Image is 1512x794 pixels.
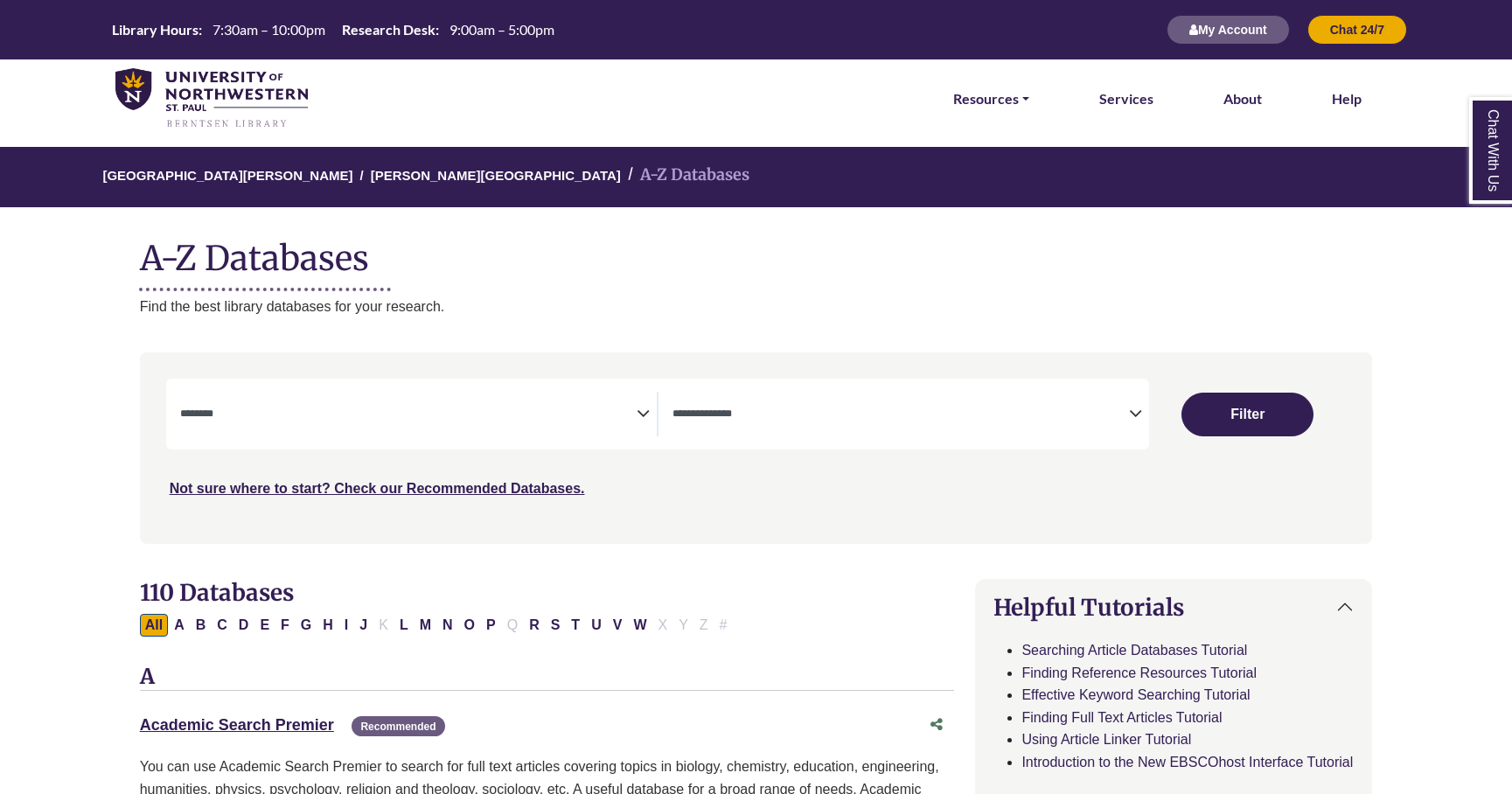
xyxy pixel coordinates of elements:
th: Research Desk: [335,20,440,38]
button: Filter Results N [437,614,458,637]
h1: A-Z Databases [140,225,1373,278]
button: Filter Results M [415,614,436,637]
button: Filter Results P [481,614,501,637]
span: 110 Databases [140,578,294,607]
button: Filter Results T [566,614,585,637]
a: Help [1332,87,1362,110]
button: Submit for Search Results [1181,393,1313,436]
button: All [140,614,168,637]
a: Using Article Linker Tutorial [1021,732,1191,747]
textarea: Search [672,408,1129,422]
a: Finding Reference Resources Tutorial [1021,665,1257,680]
a: Searching Article Databases Tutorial [1021,643,1247,658]
button: Filter Results F [275,614,295,637]
button: My Account [1167,15,1290,45]
button: Chat 24/7 [1307,15,1407,45]
button: Filter Results G [296,614,317,637]
a: Finding Full Text Articles Tutorial [1021,710,1222,725]
button: Filter Results V [608,614,628,637]
li: A-Z Databases [621,163,749,188]
a: [PERSON_NAME][GEOGRAPHIC_DATA] [371,165,621,183]
a: Chat 24/7 [1307,22,1407,37]
nav: Search filters [140,352,1373,543]
span: 7:30am – 10:00pm [213,21,325,38]
button: Filter Results S [546,614,566,637]
button: Filter Results O [459,614,480,637]
button: Filter Results E [254,614,275,637]
a: Hours Today [105,20,561,40]
button: Share this database [919,708,954,742]
button: Filter Results D [233,614,254,637]
button: Filter Results L [394,614,414,637]
a: Effective Keyword Searching Tutorial [1021,687,1250,702]
nav: breadcrumb [140,147,1373,207]
button: Filter Results B [191,614,212,637]
button: Filter Results W [628,614,651,637]
button: Filter Results J [354,614,373,637]
button: Filter Results R [524,614,545,637]
th: Library Hours: [105,20,203,38]
button: Filter Results H [317,614,338,637]
textarea: Search [180,408,637,422]
button: Filter Results I [339,614,353,637]
h3: A [140,665,955,691]
a: Services [1099,87,1153,110]
span: 9:00am – 5:00pm [449,21,554,38]
div: Alpha-list to filter by first letter of database name [140,616,735,631]
a: About [1223,87,1262,110]
img: library_home [115,68,308,129]
a: Resources [953,87,1029,110]
button: Filter Results U [586,614,607,637]
a: [GEOGRAPHIC_DATA][PERSON_NAME] [102,165,352,183]
button: Filter Results C [212,614,233,637]
button: Helpful Tutorials [976,580,1371,635]
a: Not sure where to start? Check our Recommended Databases. [170,481,585,496]
button: Filter Results A [169,614,190,637]
span: Recommended [352,716,444,736]
table: Hours Today [105,20,561,37]
a: My Account [1167,22,1290,37]
p: Find the best library databases for your research. [140,296,1373,318]
a: Introduction to the New EBSCOhost Interface Tutorial [1021,755,1353,770]
a: Academic Search Premier [140,716,334,734]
